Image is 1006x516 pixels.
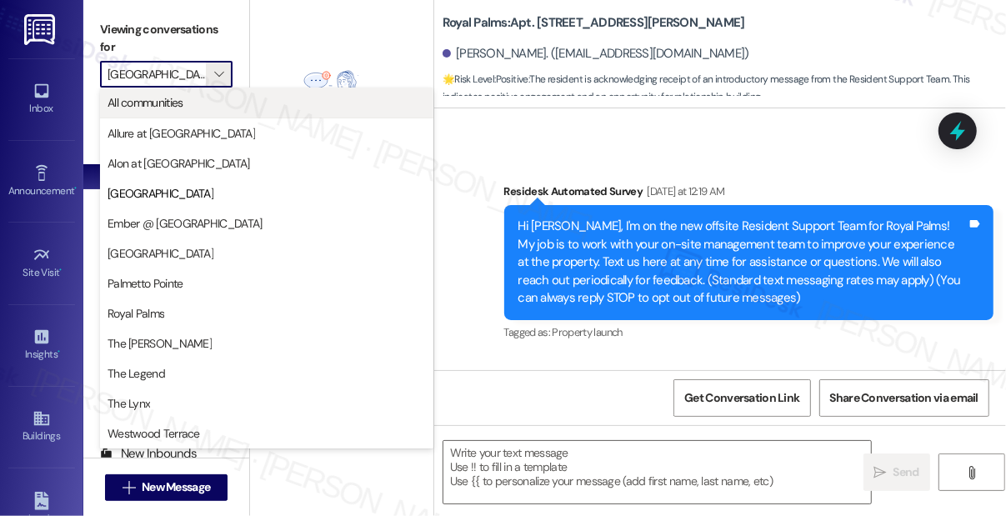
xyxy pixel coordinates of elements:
span: • [74,183,77,194]
div: Prospects + Residents [83,113,249,130]
span: The [PERSON_NAME] [108,335,212,352]
label: Viewing conversations for [100,17,233,61]
span: New Message [142,478,210,496]
div: Prospects [83,339,249,357]
span: Property launch [552,325,622,339]
a: Inbox [8,77,75,122]
span: All communities [108,94,183,111]
span: [GEOGRAPHIC_DATA] [108,185,213,202]
button: New Message [105,474,228,501]
b: Royal Palms: Apt. [STREET_ADDRESS][PERSON_NAME] [443,14,745,32]
span: Westwood Terrace [108,425,200,442]
span: Get Conversation Link [684,389,799,407]
span: Allure at [GEOGRAPHIC_DATA] [108,125,255,142]
span: Royal Palms [108,305,164,322]
span: • [58,346,60,358]
span: Send [893,463,919,481]
input: All communities [108,61,206,88]
i:  [123,481,135,494]
div: Residesk Automated Survey [504,183,993,206]
div: [PERSON_NAME]. ([EMAIL_ADDRESS][DOMAIN_NAME]) [443,45,749,63]
img: ResiDesk Logo [24,14,58,45]
div: [DATE] at 12:19 AM [643,183,724,200]
span: • [60,264,63,276]
div: Hi [PERSON_NAME], I'm on the new offsite Resident Support Team for Royal Palms! My job is to work... [518,218,967,307]
img: empty-state [273,55,410,158]
button: Get Conversation Link [673,379,810,417]
strong: 🌟 Risk Level: Positive [443,73,528,86]
span: The Legend [108,365,165,382]
button: Send [863,453,930,491]
span: [GEOGRAPHIC_DATA] [108,245,213,262]
i:  [965,466,978,479]
span: : The resident is acknowledging receipt of an introductory message from the Resident Support Team... [443,71,1006,107]
span: Share Conversation via email [830,389,978,407]
button: Share Conversation via email [819,379,989,417]
span: Alon at [GEOGRAPHIC_DATA] [108,155,250,172]
span: The Lynx [108,395,150,412]
a: Insights • [8,323,75,368]
div: Tagged as: [504,320,993,344]
div: New Inbounds [100,445,197,463]
a: Site Visit • [8,241,75,286]
span: Palmetto Pointe [108,275,183,292]
i:  [214,68,223,81]
a: Buildings [8,404,75,449]
span: Ember @ [GEOGRAPHIC_DATA] [108,215,263,232]
i:  [873,466,886,479]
